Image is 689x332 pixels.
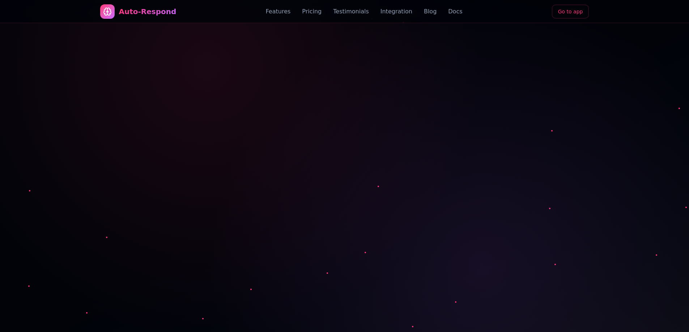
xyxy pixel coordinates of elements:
a: Docs [448,7,462,16]
a: Blog [424,7,437,16]
div: Auto-Respond [119,7,176,17]
a: Auto-Respond [100,4,176,19]
a: Pricing [302,7,322,16]
a: Features [266,7,291,16]
a: Go to app [552,5,589,18]
a: Testimonials [333,7,369,16]
a: Integration [380,7,412,16]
